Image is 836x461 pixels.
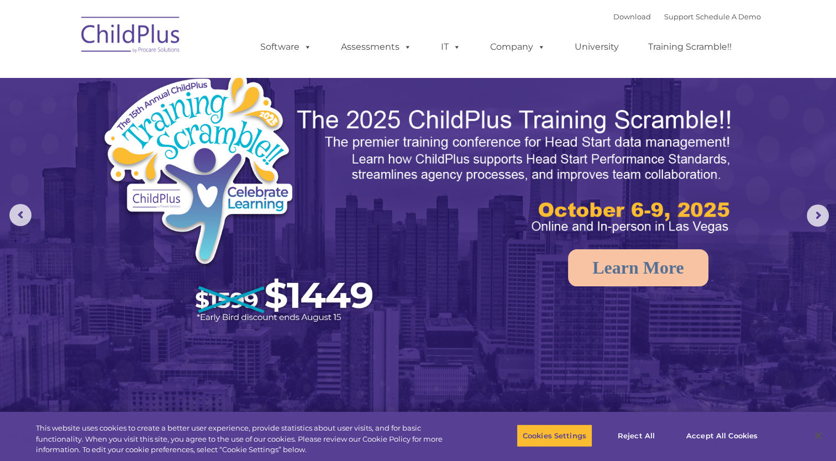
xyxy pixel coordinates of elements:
a: Learn More [568,249,708,286]
img: ChildPlus by Procare Solutions [76,9,186,64]
div: This website uses cookies to create a better user experience, provide statistics about user visit... [36,423,460,455]
a: IT [430,36,472,58]
font: | [613,12,761,21]
button: Close [806,423,830,448]
a: Download [613,12,651,21]
a: University [564,36,630,58]
a: Assessments [330,36,423,58]
button: Reject All [602,424,671,447]
span: Last name [154,73,187,81]
a: Software [249,36,323,58]
button: Cookies Settings [517,424,592,447]
a: Training Scramble!! [637,36,743,58]
a: Support [664,12,693,21]
a: Schedule A Demo [696,12,761,21]
button: Accept All Cookies [680,424,764,447]
a: Company [479,36,556,58]
span: Phone number [154,118,201,127]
